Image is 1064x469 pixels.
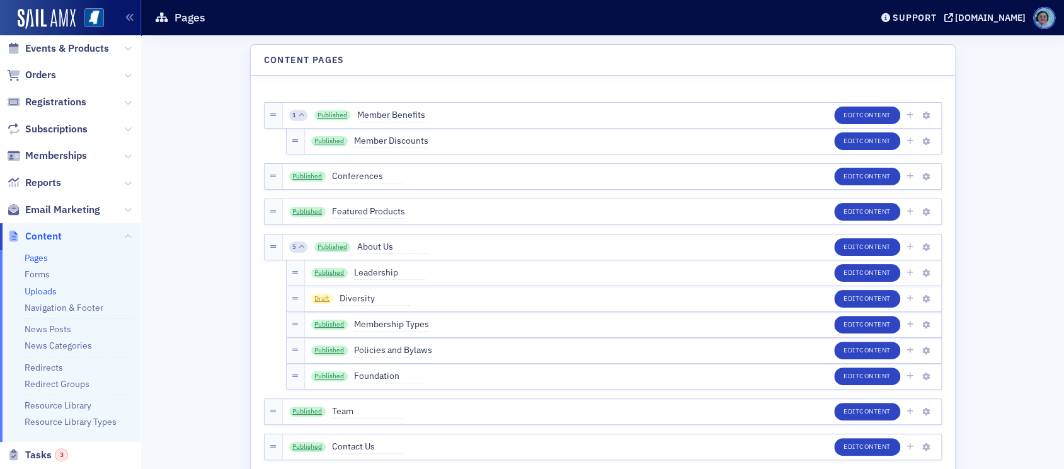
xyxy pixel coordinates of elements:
button: EditContent [834,238,900,256]
span: Diversity [340,292,410,306]
span: Team [332,405,403,419]
span: Content [859,268,891,277]
span: About Us [357,240,428,254]
span: Events & Products [25,42,109,55]
span: Contact Us [332,440,403,454]
a: Published [311,136,348,146]
a: Content [7,229,62,243]
a: News Categories [25,340,92,351]
div: [DOMAIN_NAME] [955,12,1026,23]
a: Published [311,371,348,381]
button: EditContent [834,290,900,308]
a: Uploads [25,286,57,297]
span: Memberships [25,149,87,163]
button: EditContent [834,132,900,150]
a: Redirect Groups [25,378,89,390]
span: Reports [25,176,61,190]
a: Registrations [7,95,86,109]
a: Published [289,407,326,417]
a: Pages [25,252,48,263]
span: Content [25,229,62,243]
span: Registrations [25,95,86,109]
a: Resource Library Types [25,416,117,427]
button: EditContent [834,438,900,456]
span: Content [859,294,891,303]
span: Content [859,407,891,415]
a: Published [311,320,348,330]
a: Redirects [25,362,63,373]
button: EditContent [834,368,900,385]
h1: Pages [174,10,205,25]
img: SailAMX [84,8,104,28]
span: Content [859,371,891,380]
a: Email Marketing [7,203,100,217]
span: Email Marketing [25,203,100,217]
a: Subscriptions [7,122,88,136]
a: Resource Library [25,400,91,411]
a: Published [311,345,348,356]
a: News Posts [25,323,71,335]
button: EditContent [834,264,900,282]
span: Membership Types [354,318,429,332]
span: Content [859,171,891,180]
span: Tasks [25,448,68,462]
span: Content [859,207,891,216]
a: Orders [7,68,56,82]
span: Content [859,136,891,145]
span: Profile [1033,7,1055,29]
a: Published [314,110,351,120]
span: Conferences [332,170,403,183]
button: EditContent [834,403,900,420]
span: Content [859,242,891,251]
h4: Content Pages [264,54,345,67]
a: Published [311,268,348,278]
a: Published [289,207,326,217]
span: Subscriptions [25,122,88,136]
a: View Homepage [76,8,104,30]
button: [DOMAIN_NAME] [944,13,1030,22]
span: Content [859,442,891,451]
button: EditContent [834,316,900,333]
span: Draft [311,294,333,304]
span: Orders [25,68,56,82]
span: Foundation [354,369,425,383]
span: 1 [292,111,296,120]
a: Navigation & Footer [25,302,103,313]
button: EditContent [834,342,900,359]
span: Leadership [354,266,425,280]
a: Reports [7,176,61,190]
span: Member Benefits [357,108,428,122]
div: 3 [55,448,68,461]
button: EditContent [834,168,900,185]
a: Published [289,442,326,452]
button: EditContent [834,107,900,124]
span: Policies and Bylaws [354,344,432,357]
a: Events & Products [7,42,109,55]
span: 5 [292,243,296,252]
a: Memberships [7,149,87,163]
a: Tasks3 [7,448,68,462]
span: Content [859,110,891,119]
button: EditContent [834,203,900,221]
a: Forms [25,269,50,280]
a: Published [289,171,326,182]
div: Support [893,12,936,23]
img: SailAMX [18,9,76,29]
span: Featured Products [332,205,405,219]
a: Published [314,242,351,252]
span: Member Discounts [354,134,428,148]
span: Content [859,320,891,328]
span: Content [859,345,891,354]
